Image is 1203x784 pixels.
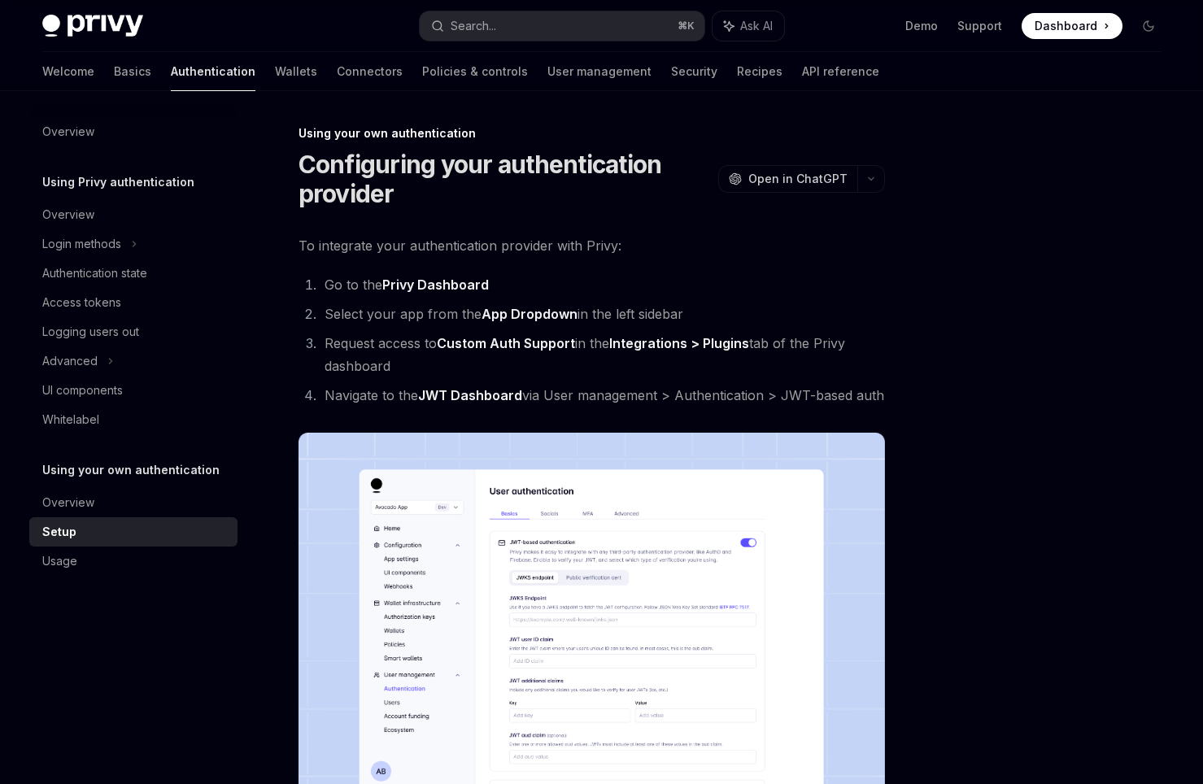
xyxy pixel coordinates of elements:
a: Connectors [337,52,403,91]
a: Overview [29,200,238,229]
a: Security [671,52,717,91]
div: Search... [451,16,496,36]
li: Navigate to the via User management > Authentication > JWT-based auth [320,384,885,407]
a: Overview [29,117,238,146]
li: Go to the [320,273,885,296]
a: Policies & controls [422,52,528,91]
div: Overview [42,205,94,224]
span: Dashboard [1035,18,1097,34]
div: Overview [42,122,94,142]
a: Welcome [42,52,94,91]
strong: App Dropdown [482,306,578,322]
h1: Configuring your authentication provider [299,150,712,208]
a: Usage [29,547,238,576]
div: Setup [42,522,76,542]
div: Logging users out [42,322,139,342]
button: Toggle dark mode [1135,13,1162,39]
a: Access tokens [29,288,238,317]
a: Recipes [737,52,782,91]
a: JWT Dashboard [418,387,522,404]
a: Integrations > Plugins [609,335,749,352]
h5: Using your own authentication [42,460,220,480]
a: Basics [114,52,151,91]
div: Using your own authentication [299,125,885,142]
a: Overview [29,488,238,517]
div: Overview [42,493,94,512]
a: Support [957,18,1002,34]
a: Authentication [171,52,255,91]
a: Demo [905,18,938,34]
li: Select your app from the in the left sidebar [320,303,885,325]
div: Advanced [42,351,98,371]
a: Dashboard [1022,13,1122,39]
div: Usage [42,551,77,571]
a: API reference [802,52,879,91]
div: Login methods [42,234,121,254]
a: Setup [29,517,238,547]
button: Ask AI [713,11,784,41]
div: Authentication state [42,264,147,283]
a: UI components [29,376,238,405]
a: User management [547,52,652,91]
button: Search...⌘K [420,11,704,41]
span: Ask AI [740,18,773,34]
span: ⌘ K [678,20,695,33]
div: Access tokens [42,293,121,312]
span: To integrate your authentication provider with Privy: [299,234,885,257]
a: Authentication state [29,259,238,288]
strong: Custom Auth Support [437,335,575,351]
a: Whitelabel [29,405,238,434]
h5: Using Privy authentication [42,172,194,192]
a: Wallets [275,52,317,91]
a: Logging users out [29,317,238,346]
div: Whitelabel [42,410,99,429]
div: UI components [42,381,123,400]
span: Open in ChatGPT [748,171,848,187]
img: dark logo [42,15,143,37]
li: Request access to in the tab of the Privy dashboard [320,332,885,377]
a: Privy Dashboard [382,277,489,294]
button: Open in ChatGPT [718,165,857,193]
strong: Privy Dashboard [382,277,489,293]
